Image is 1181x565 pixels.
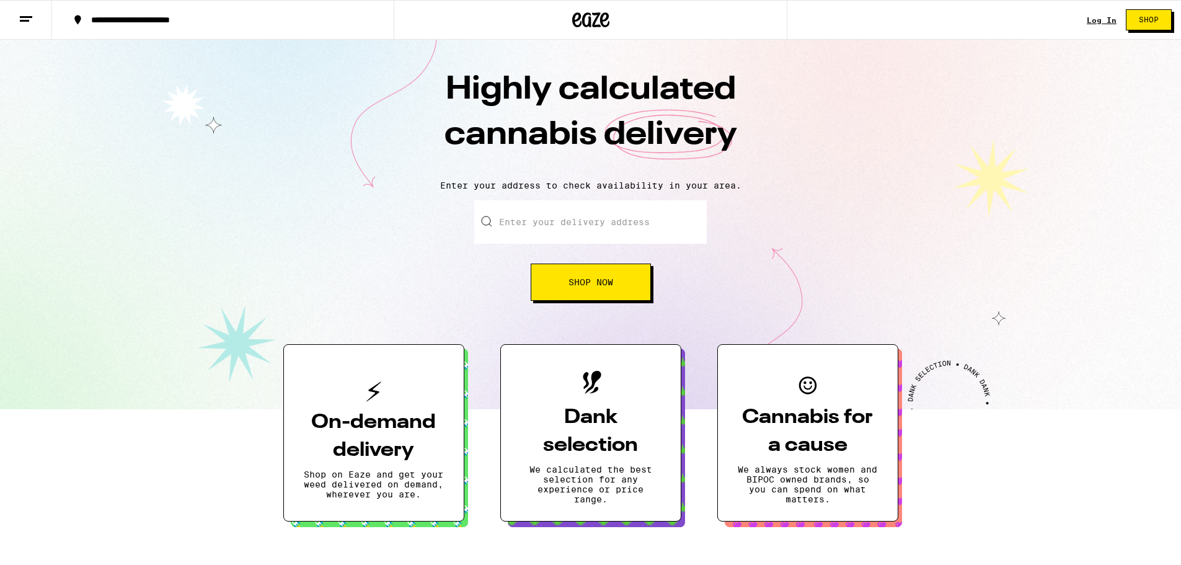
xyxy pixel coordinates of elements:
[374,68,808,171] h1: Highly calculated cannabis delivery
[474,200,707,244] input: Enter your delivery address
[12,180,1169,190] p: Enter your address to check availability in your area.
[738,404,878,460] h3: Cannabis for a cause
[1139,16,1159,24] span: Shop
[717,344,898,522] button: Cannabis for a causeWe always stock women and BIPOC owned brands, so you can spend on what matters.
[738,465,878,504] p: We always stock women and BIPOC owned brands, so you can spend on what matters.
[521,465,661,504] p: We calculated the best selection for any experience or price range.
[1117,9,1181,30] a: Shop
[304,469,444,499] p: Shop on Eaze and get your weed delivered on demand, wherever you are.
[500,344,681,522] button: Dank selectionWe calculated the best selection for any experience or price range.
[1087,16,1117,24] a: Log In
[568,278,613,287] span: Shop Now
[521,404,661,460] h3: Dank selection
[531,264,651,301] button: Shop Now
[304,409,444,465] h3: On-demand delivery
[1126,9,1172,30] button: Shop
[283,344,464,522] button: On-demand deliveryShop on Eaze and get your weed delivered on demand, wherever you are.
